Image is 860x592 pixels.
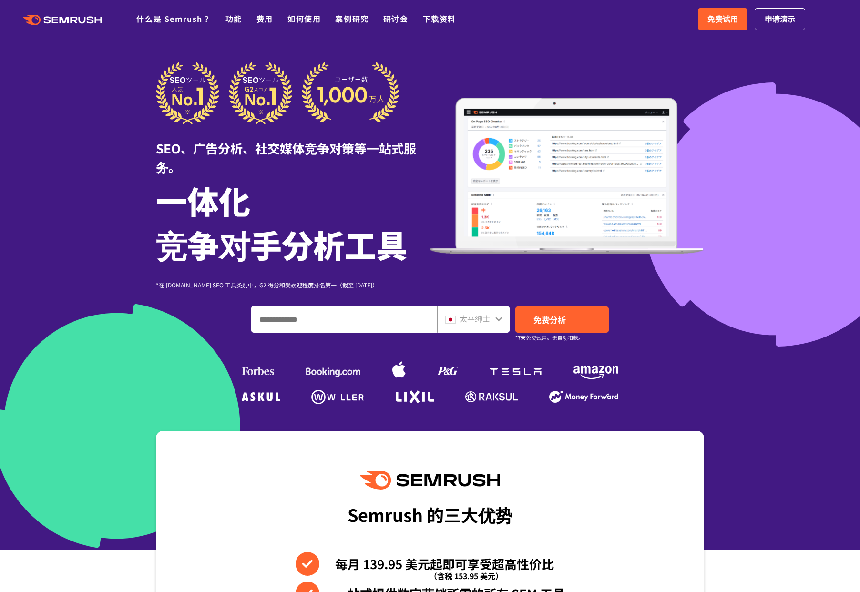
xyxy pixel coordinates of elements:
a: 免费分析 [515,306,609,333]
font: 免费试用 [707,13,738,24]
font: 太平绅士 [460,313,490,324]
a: 功能 [225,13,242,24]
font: 免费分析 [533,314,566,326]
font: Semrush 的三大优势 [348,502,512,527]
a: 什么是 Semrush？ [136,13,211,24]
img: Semrush [360,471,500,490]
a: 案例研究 [335,13,369,24]
font: 申请演示 [765,13,795,24]
font: *7天免费试用。无自动扣款。 [515,334,584,341]
a: 费用 [256,13,273,24]
input: 输入域名、关键字或 URL [252,306,437,332]
font: 每月 139.95 美元起即可享受超高性价比 [335,555,554,572]
a: 下载资料 [423,13,456,24]
font: *在 [DOMAIN_NAME] SEO 工具类别中，G2 得分和受欢迎程度排名第一（截至 [DATE]） [156,281,378,289]
font: 竞争对手分析工具 [156,221,408,267]
a: 申请演示 [755,8,805,30]
font: 一体化 [156,177,250,223]
a: 免费试用 [698,8,747,30]
a: 研讨会 [383,13,409,24]
font: SEO、广告分析、社交媒体竞争对策等一站式服务。 [156,139,416,175]
font: （含税 153.95 美元） [430,570,503,582]
a: 如何使用 [287,13,321,24]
